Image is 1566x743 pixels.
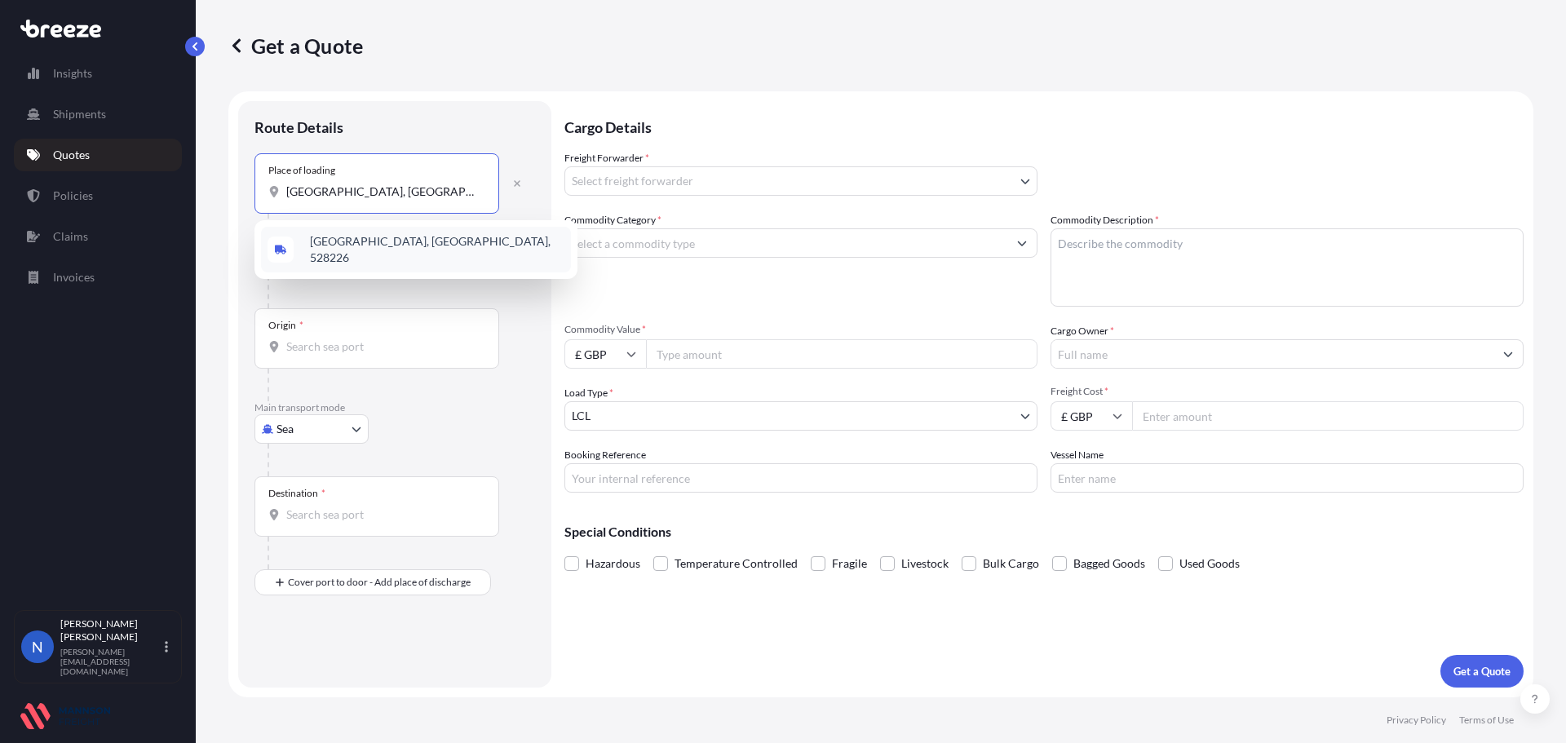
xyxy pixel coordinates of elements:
label: Vessel Name [1051,447,1104,463]
span: [GEOGRAPHIC_DATA], [GEOGRAPHIC_DATA], 528226 [310,233,564,266]
span: N [32,639,43,655]
span: Bagged Goods [1073,551,1145,576]
span: Load Type [564,385,613,401]
span: Hazardous [586,551,640,576]
p: Get a Quote [228,33,363,59]
label: Booking Reference [564,447,646,463]
div: Place of loading [268,164,335,177]
p: Terms of Use [1459,714,1514,727]
span: LCL [572,408,591,424]
button: Select transport [254,414,369,444]
p: Route Details [254,117,343,137]
label: Cargo Owner [1051,323,1114,339]
p: Insights [53,65,92,82]
label: Commodity Category [564,212,661,228]
input: Full name [1051,339,1493,369]
p: Quotes [53,147,90,163]
p: Privacy Policy [1387,714,1446,727]
input: Destination [286,506,479,523]
p: Shipments [53,106,106,122]
p: [PERSON_NAME][EMAIL_ADDRESS][DOMAIN_NAME] [60,647,161,676]
p: Invoices [53,269,95,285]
button: Show suggestions [1493,339,1523,369]
span: Cover port to door - Add place of discharge [288,574,471,590]
span: Temperature Controlled [675,551,798,576]
div: Origin [268,319,303,332]
div: Destination [268,487,325,500]
img: organization-logo [20,703,110,729]
span: Livestock [901,551,949,576]
span: Sea [276,421,294,437]
span: Bulk Cargo [983,551,1039,576]
span: Commodity Value [564,323,1037,336]
span: Freight Forwarder [564,150,649,166]
input: Your internal reference [564,463,1037,493]
p: Claims [53,228,88,245]
div: Show suggestions [254,220,577,279]
input: Enter amount [1132,401,1524,431]
span: Select freight forwarder [572,173,693,189]
input: Place of loading [286,184,479,200]
p: Special Conditions [564,525,1524,538]
p: [PERSON_NAME] [PERSON_NAME] [60,617,161,643]
span: Used Goods [1179,551,1240,576]
input: Origin [286,338,479,355]
span: Fragile [832,551,867,576]
input: Select a commodity type [565,228,1007,258]
button: Show suggestions [1007,228,1037,258]
span: Freight Cost [1051,385,1524,398]
input: Enter name [1051,463,1524,493]
p: Get a Quote [1453,663,1511,679]
p: Main transport mode [254,401,535,414]
p: Policies [53,188,93,204]
input: Type amount [646,339,1037,369]
p: Cargo Details [564,101,1524,150]
label: Commodity Description [1051,212,1159,228]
